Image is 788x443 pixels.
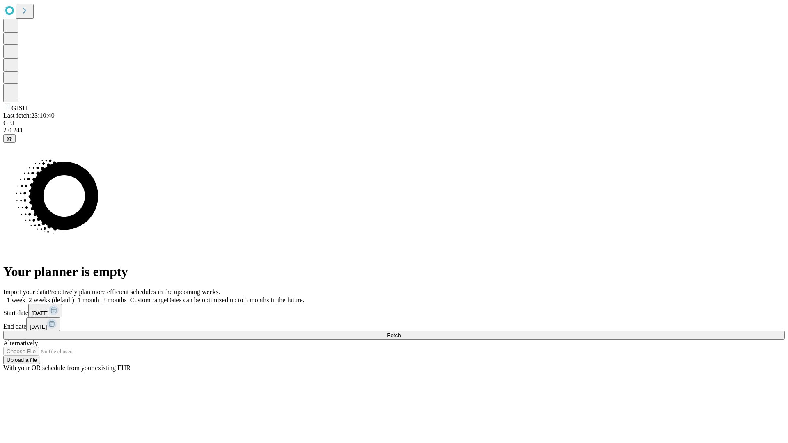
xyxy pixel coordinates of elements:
[11,105,27,112] span: GJSH
[130,297,167,304] span: Custom range
[7,135,12,142] span: @
[103,297,127,304] span: 3 months
[28,304,62,317] button: [DATE]
[3,264,785,279] h1: Your planner is empty
[167,297,304,304] span: Dates can be optimized up to 3 months in the future.
[29,297,74,304] span: 2 weeks (default)
[3,112,55,119] span: Last fetch: 23:10:40
[3,364,131,371] span: With your OR schedule from your existing EHR
[3,134,16,143] button: @
[30,324,47,330] span: [DATE]
[3,331,785,340] button: Fetch
[3,119,785,127] div: GEI
[7,297,25,304] span: 1 week
[78,297,99,304] span: 1 month
[32,310,49,316] span: [DATE]
[387,332,401,338] span: Fetch
[3,127,785,134] div: 2.0.241
[26,317,60,331] button: [DATE]
[3,304,785,317] div: Start date
[3,317,785,331] div: End date
[3,288,48,295] span: Import your data
[3,340,38,347] span: Alternatively
[48,288,220,295] span: Proactively plan more efficient schedules in the upcoming weeks.
[3,356,40,364] button: Upload a file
